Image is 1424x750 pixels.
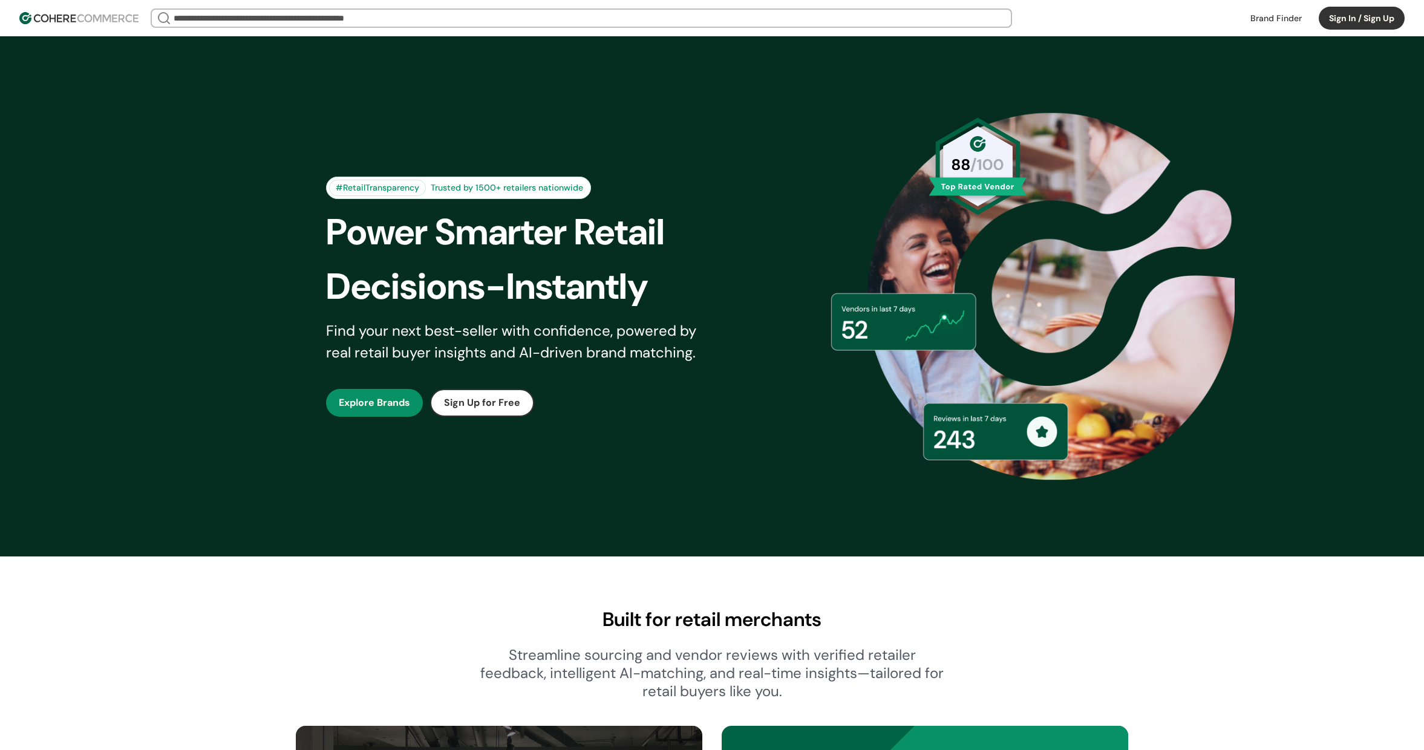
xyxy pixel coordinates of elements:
div: Power Smarter Retail [326,205,733,259]
button: Sign In / Sign Up [1319,7,1405,30]
button: Sign Up for Free [430,389,534,417]
div: Trusted by 1500+ retailers nationwide [426,181,588,194]
button: Explore Brands [326,389,423,417]
div: #RetailTransparency [329,180,426,196]
div: Built for retail merchants [296,605,1128,634]
div: Streamline sourcing and vendor reviews with verified retailer feedback, intelligent AI-matching, ... [480,646,944,700]
div: Find your next best-seller with confidence, powered by real retail buyer insights and AI-driven b... [326,320,712,364]
div: Decisions-Instantly [326,259,733,314]
img: Cohere Logo [19,12,139,24]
